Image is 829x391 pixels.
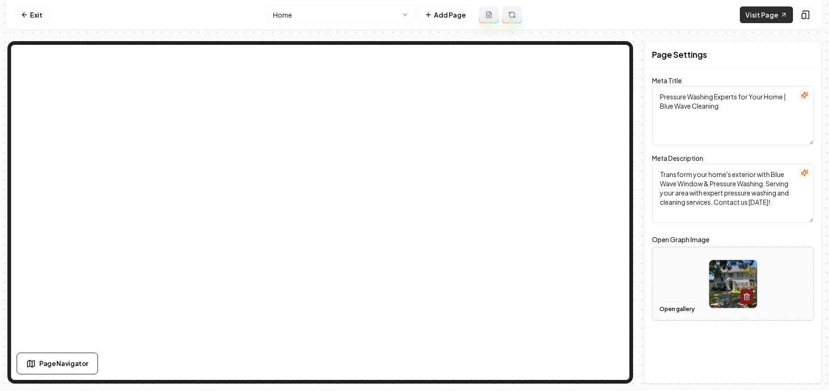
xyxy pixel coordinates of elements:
[652,154,703,162] label: Meta Description
[652,234,814,245] label: Open Graph Image
[652,76,682,85] label: Meta Title
[17,353,98,374] button: Page Navigator
[15,6,49,23] a: Exit
[39,359,88,368] span: Page Navigator
[652,48,707,61] h2: Page Settings
[709,260,757,308] img: image
[502,6,522,23] button: Regenerate page
[479,6,499,23] button: Add admin page prompt
[656,302,698,317] button: Open gallery
[419,6,472,23] button: Add Page
[740,6,793,23] a: Visit Page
